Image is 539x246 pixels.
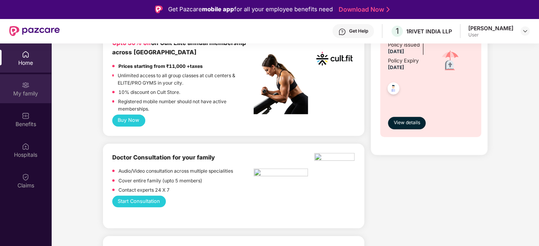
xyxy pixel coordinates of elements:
[436,47,464,74] img: icon
[388,49,404,54] span: [DATE]
[9,26,60,36] img: New Pazcare Logo
[468,32,513,38] div: User
[118,88,180,96] p: 10% discount on Cult Store.
[112,196,166,208] button: Start Consultation
[118,63,203,69] strong: Prices starting from ₹11,000 +taxes
[254,54,308,114] img: pc2.png
[388,41,420,49] div: Policy issued
[388,57,419,65] div: Policy Expiry
[22,50,30,58] img: svg+xml;base64,PHN2ZyBpZD0iSG9tZSIgeG1sbnM9Imh0dHA6Ly93d3cudzMub3JnLzIwMDAvc3ZnIiB3aWR0aD0iMjAiIG...
[22,142,30,150] img: svg+xml;base64,PHN2ZyBpZD0iSG9zcGl0YWxzIiB4bWxucz0iaHR0cDovL3d3dy53My5vcmcvMjAwMC9zdmciIHdpZHRoPS...
[406,28,452,35] div: 1RIVET INDIA LLP
[22,112,30,120] img: svg+xml;base64,PHN2ZyBpZD0iQmVuZWZpdHMiIHhtbG5zPSJodHRwOi8vd3d3LnczLm9yZy8yMDAwL3N2ZyIgd2lkdGg9Ij...
[386,5,389,14] img: Stroke
[118,72,254,87] p: Unlimited access to all group classes at cult centers & ELITE/PRO GYMS in your city.
[112,39,151,47] b: Upto 30% off
[468,24,513,32] div: [PERSON_NAME]
[155,5,163,13] img: Logo
[112,114,146,126] button: Buy Now
[522,28,528,34] img: svg+xml;base64,PHN2ZyBpZD0iRHJvcGRvd24tMzJ4MzIiIHhtbG5zPSJodHRwOi8vd3d3LnczLm9yZy8yMDAwL3N2ZyIgd2...
[314,153,355,163] img: physica%20-%20Edited.png
[112,154,215,161] b: Doctor Consultation for your family
[384,80,403,99] img: svg+xml;base64,PHN2ZyB4bWxucz0iaHR0cDovL3d3dy53My5vcmcvMjAwMC9zdmciIHdpZHRoPSI0OC45NDMiIGhlaWdodD...
[168,5,333,14] div: Get Pazcare for all your employee benefits need
[338,28,346,36] img: svg+xml;base64,PHN2ZyBpZD0iSGVscC0zMngzMiIgeG1sbnM9Imh0dHA6Ly93d3cudzMub3JnLzIwMDAvc3ZnIiB3aWR0aD...
[396,26,399,36] span: 1
[112,39,246,56] b: on Cult Elite annual membership across [GEOGRAPHIC_DATA]
[388,64,404,70] span: [DATE]
[388,117,426,129] button: View details
[314,38,355,79] img: cult.png
[22,173,30,181] img: svg+xml;base64,PHN2ZyBpZD0iQ2xhaW0iIHhtbG5zPSJodHRwOi8vd3d3LnczLm9yZy8yMDAwL3N2ZyIgd2lkdGg9IjIwIi...
[254,168,308,178] img: pngtree-physiotherapy-physiotherapist-rehab-disability-stretching-png-image_6063262.png
[339,5,387,14] a: Download Now
[202,5,234,13] strong: mobile app
[349,28,368,34] div: Get Help
[118,167,233,175] p: Audio/Video consultation across multiple specialities
[22,81,30,89] img: svg+xml;base64,PHN2ZyB3aWR0aD0iMjAiIGhlaWdodD0iMjAiIHZpZXdCb3g9IjAgMCAyMCAyMCIgZmlsbD0ibm9uZSIgeG...
[118,98,254,113] p: Registered mobile number should not have active memberships.
[118,177,202,184] p: Cover entire family (upto 5 members)
[118,186,170,194] p: Contact experts 24 X 7
[393,119,420,126] span: View details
